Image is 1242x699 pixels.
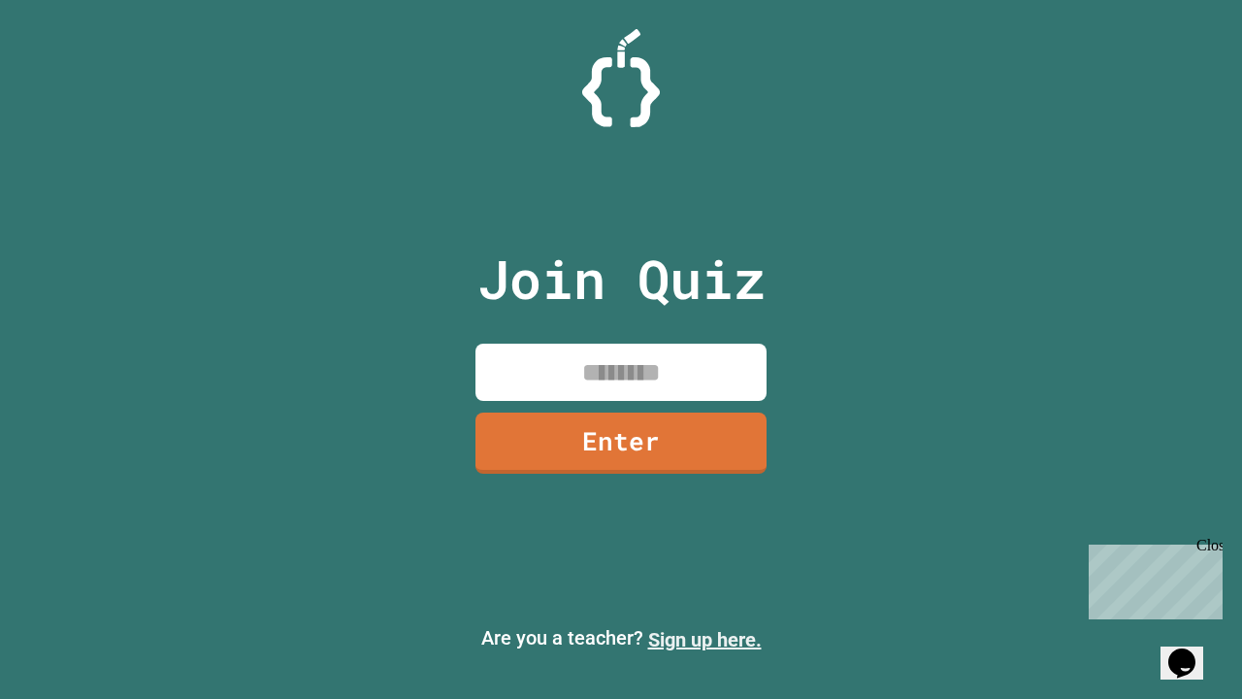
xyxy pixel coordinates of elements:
iframe: chat widget [1160,621,1223,680]
div: Chat with us now!Close [8,8,134,123]
a: Sign up here. [648,628,762,651]
p: Join Quiz [477,239,766,319]
img: Logo.svg [582,29,660,127]
p: Are you a teacher? [16,623,1226,654]
iframe: chat widget [1081,537,1223,619]
a: Enter [475,413,767,474]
